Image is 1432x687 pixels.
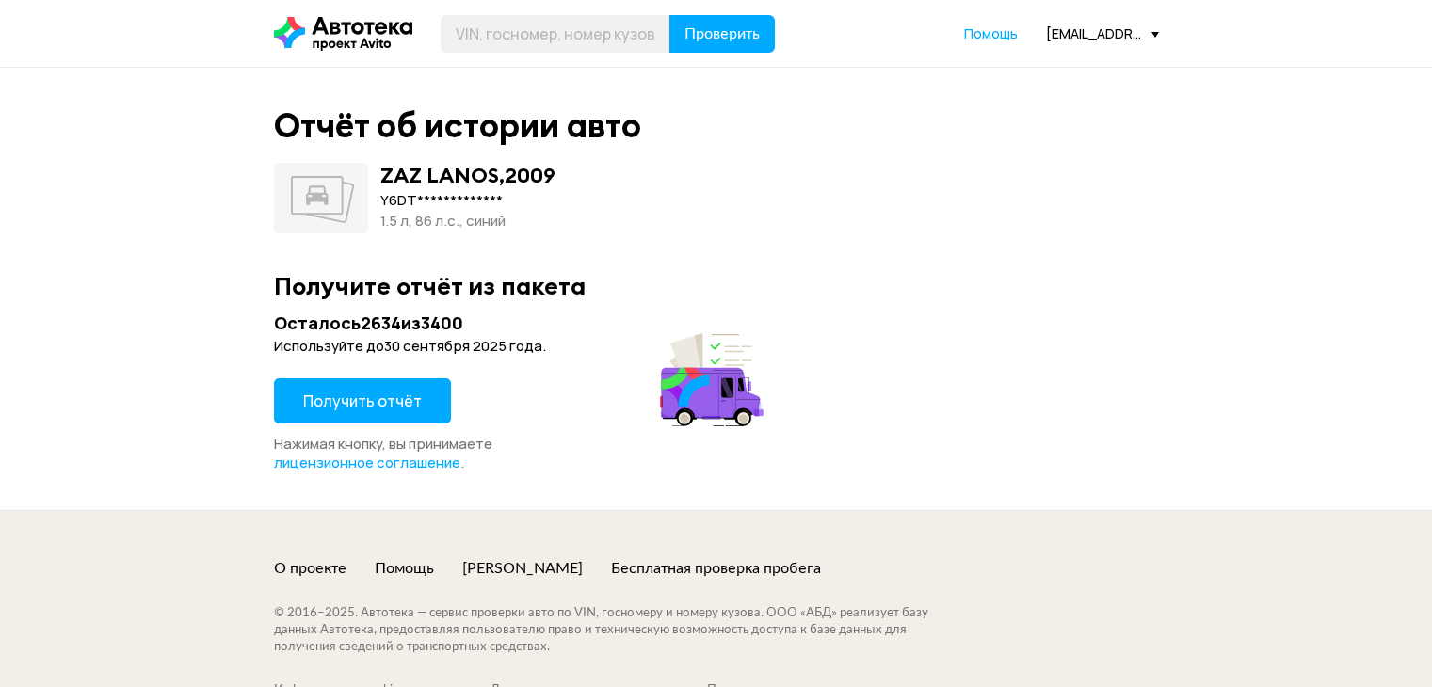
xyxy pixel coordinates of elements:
[274,271,1159,300] div: Получите отчёт из пакета
[380,211,555,232] div: 1.5 л, 86 л.c., синий
[1046,24,1159,42] div: [EMAIL_ADDRESS][DOMAIN_NAME]
[274,558,346,579] a: О проекте
[380,163,555,187] div: ZAZ LANOS , 2009
[274,453,460,472] span: лицензионное соглашение
[274,605,966,656] div: © 2016– 2025 . Автотека — сервис проверки авто по VIN, госномеру и номеру кузова. ООО «АБД» реали...
[274,105,641,146] div: Отчёт об истории авто
[462,558,583,579] a: [PERSON_NAME]
[303,391,422,411] span: Получить отчёт
[274,454,460,472] a: лицензионное соглашение
[964,24,1018,43] a: Помощь
[684,26,760,41] span: Проверить
[274,337,769,356] div: Используйте до 30 сентября 2025 года .
[964,24,1018,42] span: Помощь
[611,558,821,579] a: Бесплатная проверка пробега
[274,312,769,335] div: Осталось 2634 из 3400
[441,15,670,53] input: VIN, госномер, номер кузова
[274,434,492,472] span: Нажимая кнопку, вы принимаете .
[669,15,775,53] button: Проверить
[274,378,451,423] button: Получить отчёт
[375,558,434,579] a: Помощь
